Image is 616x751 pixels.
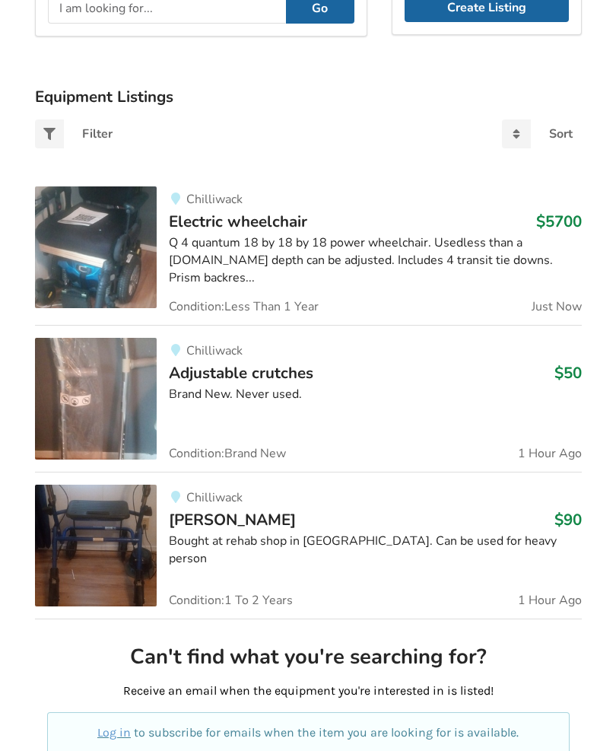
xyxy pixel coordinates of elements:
[169,301,319,313] span: Condition: Less Than 1 Year
[169,533,582,568] div: Bought at rehab shop in [GEOGRAPHIC_DATA]. Can be used for heavy person
[169,594,293,606] span: Condition: 1 To 2 Years
[518,594,582,606] span: 1 Hour Ago
[169,509,296,530] span: [PERSON_NAME]
[532,301,582,313] span: Just Now
[35,325,582,472] a: mobility-adjustable crutches ChilliwackAdjustable crutches$50Brand New. Never used.Condition:Bran...
[35,485,157,606] img: mobility-walker
[169,362,313,383] span: Adjustable crutches
[186,191,243,208] span: Chilliwack
[97,725,131,740] a: Log in
[554,363,582,383] h3: $50
[169,211,307,232] span: Electric wheelchair
[35,87,582,107] h3: Equipment Listings
[186,342,243,359] span: Chilliwack
[554,510,582,530] h3: $90
[35,186,582,325] a: mobility-electric wheelchair ChilliwackElectric wheelchair$5700Q 4 quantum 18 by 18 by 18 power w...
[518,447,582,460] span: 1 Hour Ago
[35,338,157,460] img: mobility-adjustable crutches
[549,128,573,140] div: Sort
[186,489,243,506] span: Chilliwack
[47,644,570,670] h2: Can't find what you're searching for?
[35,186,157,308] img: mobility-electric wheelchair
[536,212,582,231] h3: $5700
[169,234,582,287] div: Q 4 quantum 18 by 18 by 18 power wheelchair. Usedless than a [DOMAIN_NAME] depth can be adjusted....
[35,472,582,619] a: mobility-walker Chilliwack[PERSON_NAME]$90Bought at rehab shop in [GEOGRAPHIC_DATA]. Can be used ...
[65,724,551,742] p: to subscribe for emails when the item you are looking for is available.
[169,447,286,460] span: Condition: Brand New
[169,386,582,403] div: Brand New. Never used.
[47,683,570,700] p: Receive an email when the equipment you're interested in is listed!
[82,128,113,140] div: Filter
